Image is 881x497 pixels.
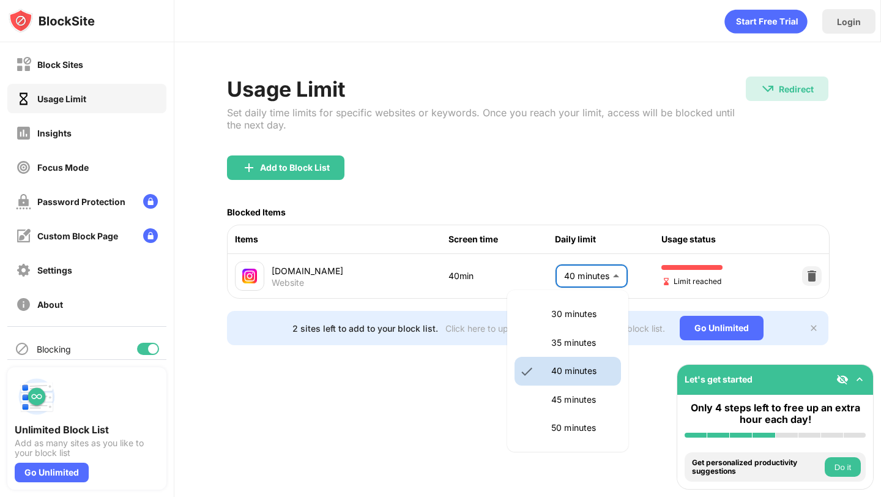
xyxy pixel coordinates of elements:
[551,307,614,321] p: 30 minutes
[551,393,614,406] p: 45 minutes
[551,364,614,378] p: 40 minutes
[551,421,614,435] p: 50 minutes
[551,336,614,349] p: 35 minutes
[551,449,614,463] p: 55 minutes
